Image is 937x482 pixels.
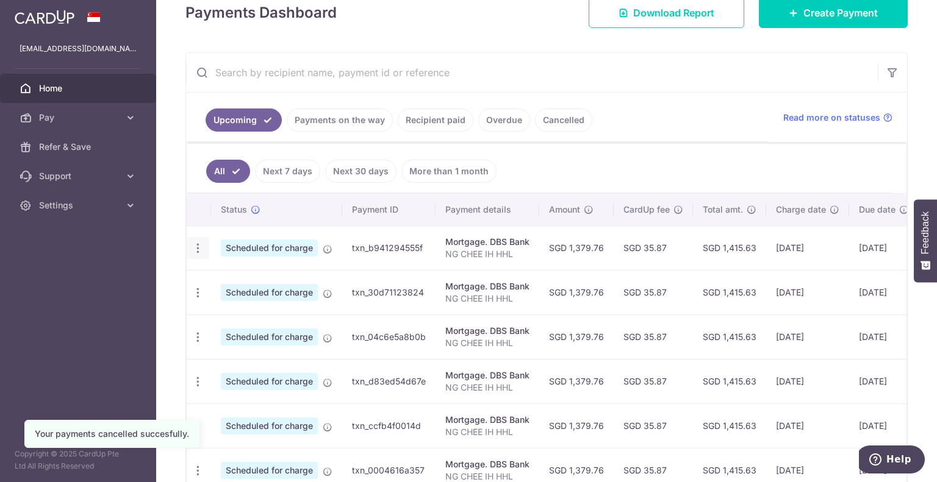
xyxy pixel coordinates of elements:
[39,141,120,153] span: Refer & Save
[221,328,318,346] span: Scheduled for charge
[766,225,849,270] td: [DATE]
[255,160,320,183] a: Next 7 days
[614,314,693,359] td: SGD 35.87
[221,204,247,216] span: Status
[859,204,896,216] span: Due date
[478,108,530,132] a: Overdue
[445,337,530,349] p: NG CHEE IH HHL
[693,314,766,359] td: SGD 1,415.63
[287,108,393,132] a: Payments on the way
[20,43,137,55] p: [EMAIL_ADDRESS][DOMAIN_NAME]
[445,248,530,260] p: NG CHEE IH HHL
[342,314,436,359] td: txn_04c6e5a8b0b
[398,108,473,132] a: Recipient paid
[849,403,919,448] td: [DATE]
[614,225,693,270] td: SGD 35.87
[445,458,530,470] div: Mortgage. DBS Bank
[535,108,592,132] a: Cancelled
[401,160,497,183] a: More than 1 month
[39,82,120,94] span: Home
[445,369,530,381] div: Mortgage. DBS Bank
[15,10,74,24] img: CardUp
[549,204,580,216] span: Amount
[445,280,530,292] div: Mortgage. DBS Bank
[614,403,693,448] td: SGD 35.87
[614,359,693,403] td: SGD 35.87
[342,194,436,225] th: Payment ID
[539,270,614,314] td: SGD 1,379.76
[445,426,530,438] p: NG CHEE IH HHL
[206,160,250,183] a: All
[445,292,530,305] p: NG CHEE IH HHL
[206,108,282,132] a: Upcoming
[342,359,436,403] td: txn_d83ed54d67e
[186,53,878,92] input: Search by recipient name, payment id or reference
[766,403,849,448] td: [DATE]
[342,403,436,448] td: txn_ccfb4f0014d
[221,462,318,479] span: Scheduled for charge
[693,270,766,314] td: SGD 1,415.63
[35,428,189,440] div: Your payments cancelled succesfully.
[39,199,120,211] span: Settings
[693,359,766,403] td: SGD 1,415.63
[849,359,919,403] td: [DATE]
[920,211,931,254] span: Feedback
[614,270,693,314] td: SGD 35.87
[783,112,892,124] a: Read more on statuses
[783,112,880,124] span: Read more on statuses
[849,270,919,314] td: [DATE]
[766,270,849,314] td: [DATE]
[325,160,397,183] a: Next 30 days
[221,284,318,301] span: Scheduled for charge
[39,170,120,182] span: Support
[914,199,937,282] button: Feedback - Show survey
[859,445,925,476] iframe: Opens a widget where you can find more information
[849,225,919,270] td: [DATE]
[221,239,318,257] span: Scheduled for charge
[776,204,826,216] span: Charge date
[436,194,539,225] th: Payment details
[539,403,614,448] td: SGD 1,379.76
[185,2,337,24] h4: Payments Dashboard
[445,236,530,248] div: Mortgage. DBS Bank
[342,270,436,314] td: txn_30d71123824
[766,359,849,403] td: [DATE]
[539,225,614,270] td: SGD 1,379.76
[623,204,670,216] span: CardUp fee
[849,314,919,359] td: [DATE]
[445,414,530,426] div: Mortgage. DBS Bank
[342,225,436,270] td: txn_b941294555f
[539,314,614,359] td: SGD 1,379.76
[445,325,530,337] div: Mortgage. DBS Bank
[221,417,318,434] span: Scheduled for charge
[539,359,614,403] td: SGD 1,379.76
[703,204,743,216] span: Total amt.
[445,381,530,394] p: NG CHEE IH HHL
[766,314,849,359] td: [DATE]
[693,225,766,270] td: SGD 1,415.63
[221,373,318,390] span: Scheduled for charge
[39,112,120,124] span: Pay
[803,5,878,20] span: Create Payment
[693,403,766,448] td: SGD 1,415.63
[633,5,714,20] span: Download Report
